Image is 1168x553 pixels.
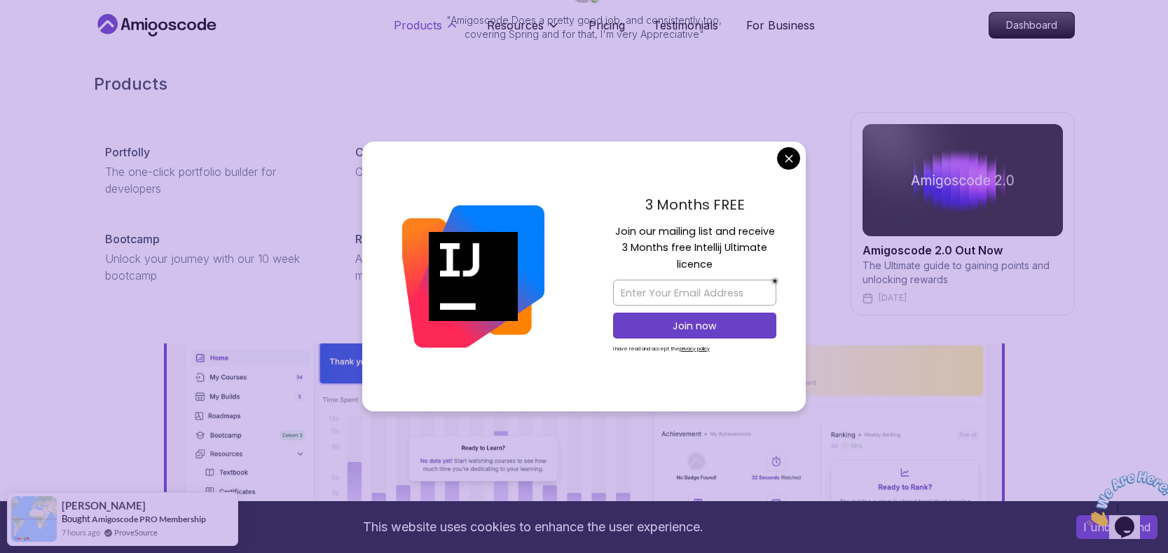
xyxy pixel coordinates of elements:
p: The Ultimate guide to gaining points and unlocking rewards [863,259,1063,287]
span: 1 [6,6,11,18]
img: Chat attention grabber [6,6,92,61]
a: CoursesComprehensive coding courses [344,132,583,191]
a: For Business [746,17,815,34]
p: Courses [355,144,399,161]
a: Testimonials [653,17,718,34]
h2: Amigoscode 2.0 Out Now [863,242,1063,259]
a: PortfollyThe one-click portfolio builder for developers [94,132,333,208]
span: 7 hours ago [62,526,100,538]
img: amigoscode 2.0 [863,124,1063,236]
a: ProveSource [114,526,158,538]
p: Dashboard [989,13,1074,38]
a: Dashboard [989,12,1075,39]
p: Unlock your journey with our 10 week bootcamp [105,250,322,284]
p: Portfolly [105,144,150,161]
a: amigoscode 2.0Amigoscode 2.0 Out NowThe Ultimate guide to gaining points and unlocking rewards[DATE] [851,112,1075,315]
span: [PERSON_NAME] [62,500,146,512]
a: BootcampUnlock your journey with our 10 week bootcamp [94,219,333,295]
p: The one-click portfolio builder for developers [105,163,322,197]
span: Bought [62,513,90,524]
img: provesource social proof notification image [11,496,57,542]
p: Comprehensive coding courses [355,163,572,180]
h2: Products [94,73,1075,95]
a: RoadmapsA comprehensive guide and instruction manual for all courses [344,219,583,295]
button: Accept cookies [1076,515,1157,539]
a: BuildsLearn by building real projects [594,132,833,191]
p: Roadmaps [355,231,411,247]
a: Pricing [589,17,625,34]
p: [DATE] [879,292,907,303]
p: Resources [487,17,544,34]
p: A comprehensive guide and instruction manual for all courses [355,250,572,284]
button: Products [394,17,459,45]
p: Products [394,17,442,34]
button: Resources [487,17,561,45]
p: Bootcamp [105,231,160,247]
a: Amigoscode PRO Membership [92,514,206,524]
div: This website uses cookies to enhance the user experience. [11,512,1055,542]
iframe: chat widget [1081,465,1168,532]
